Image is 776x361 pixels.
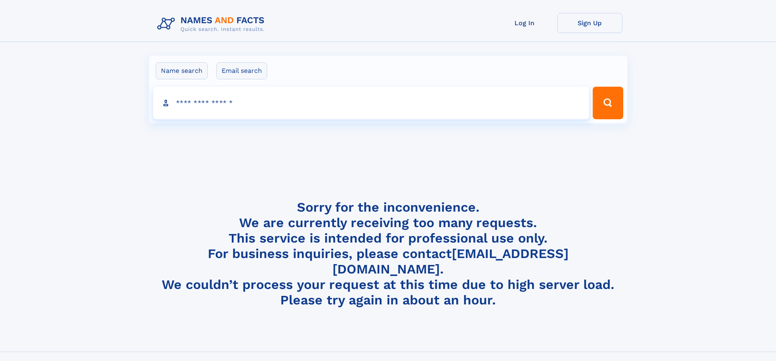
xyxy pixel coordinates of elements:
[593,87,623,119] button: Search Button
[492,13,557,33] a: Log In
[216,62,267,79] label: Email search
[153,87,589,119] input: search input
[557,13,622,33] a: Sign Up
[332,246,569,277] a: [EMAIL_ADDRESS][DOMAIN_NAME]
[154,199,622,308] h4: Sorry for the inconvenience. We are currently receiving too many requests. This service is intend...
[156,62,208,79] label: Name search
[154,13,271,35] img: Logo Names and Facts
